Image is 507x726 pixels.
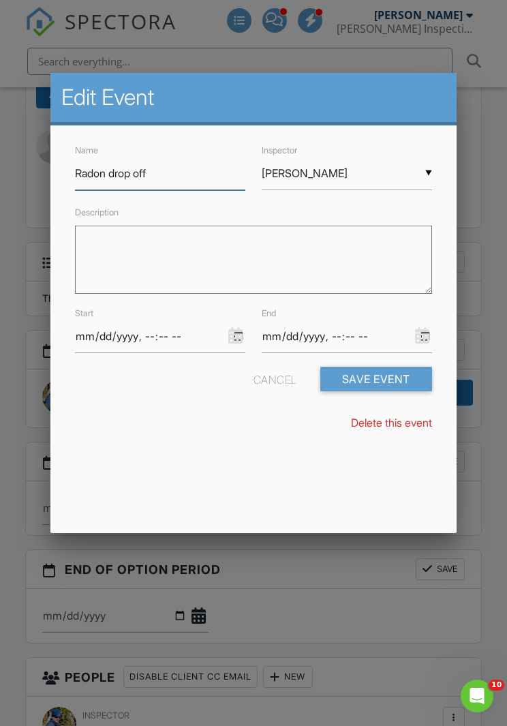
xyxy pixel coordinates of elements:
label: Name [75,145,98,155]
label: Description [75,207,119,217]
h2: Edit Event [61,84,445,111]
label: Inspector [262,145,297,155]
a: Delete this event [351,416,432,429]
input: Select Date [75,320,245,353]
div: Cancel [253,367,297,391]
label: End [262,308,276,318]
label: Start [75,308,93,318]
iframe: Intercom live chat [461,680,493,712]
span: 10 [489,680,504,691]
input: Select Date [262,320,432,353]
button: Save Event [320,367,432,391]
